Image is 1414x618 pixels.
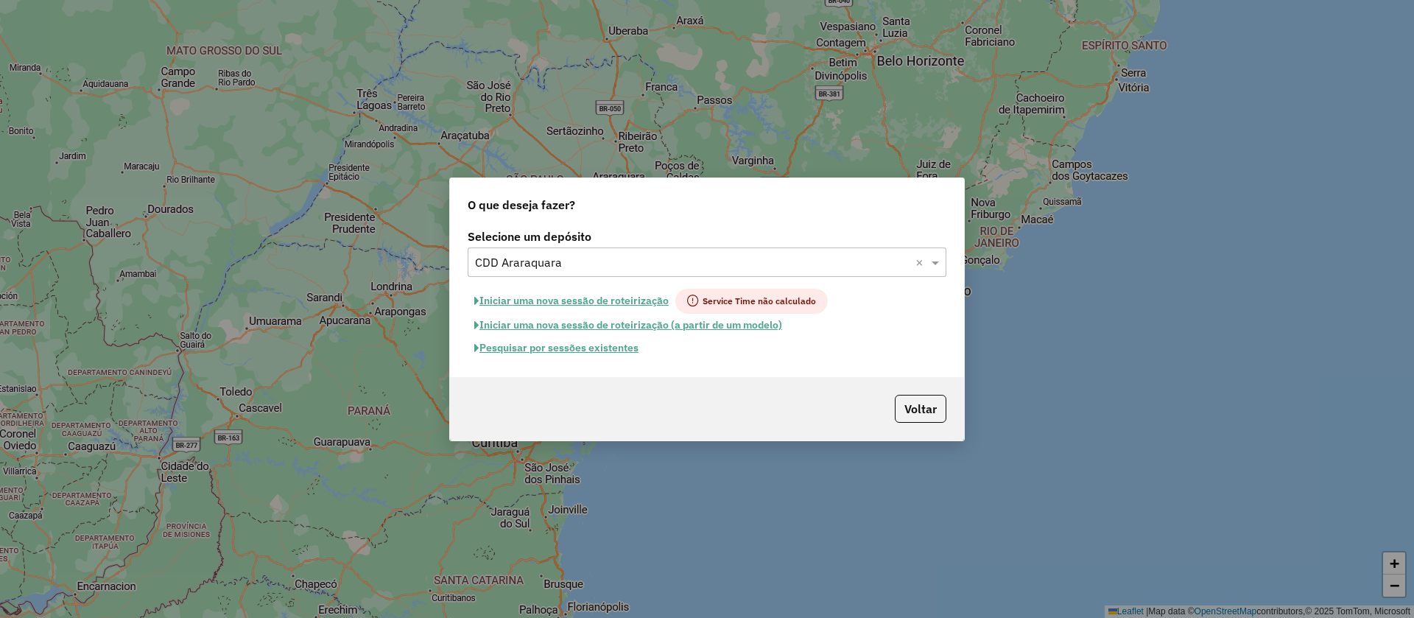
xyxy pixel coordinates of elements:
label: Selecione um depósito [468,228,946,245]
button: Voltar [895,395,946,423]
button: Pesquisar por sessões existentes [468,337,645,359]
button: Iniciar uma nova sessão de roteirização (a partir de um modelo) [468,314,789,337]
span: Clear all [915,253,928,271]
button: Iniciar uma nova sessão de roteirização [468,289,675,314]
span: O que deseja fazer? [468,196,575,214]
span: Service Time não calculado [675,289,828,314]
